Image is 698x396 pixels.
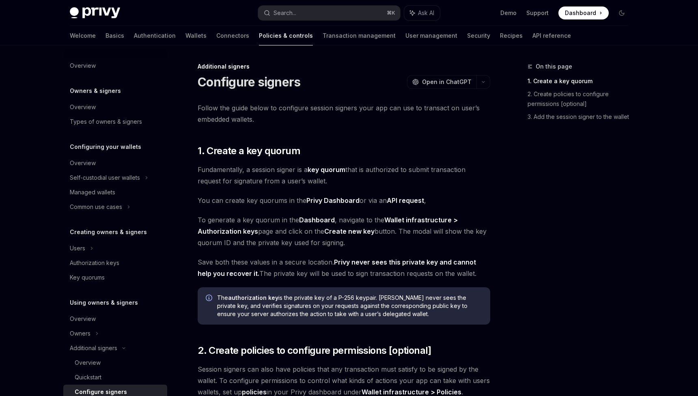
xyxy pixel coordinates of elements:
a: Transaction management [323,26,396,45]
button: Open in ChatGPT [407,75,476,89]
div: Overview [70,102,96,112]
a: 3. Add the session signer to the wallet [528,110,635,123]
h5: Configuring your wallets [70,142,141,152]
a: API reference [532,26,571,45]
a: Connectors [216,26,249,45]
a: Support [526,9,549,17]
a: Overview [63,100,167,114]
div: Authorization keys [70,258,119,268]
div: Additional signers [70,343,117,353]
div: Quickstart [75,372,101,382]
div: Search... [274,8,296,18]
button: Toggle dark mode [615,6,628,19]
div: Additional signers [198,62,490,71]
span: On this page [536,62,572,71]
a: Demo [500,9,517,17]
h5: Creating owners & signers [70,227,147,237]
div: Overview [70,314,96,324]
span: Fundamentally, a session signer is a that is authorized to submit transaction request for signatu... [198,164,490,187]
svg: Info [206,295,214,303]
span: Follow the guide below to configure session signers your app can use to transact on user’s embedd... [198,102,490,125]
span: Save both these values in a secure location. The private key will be used to sign transaction req... [198,256,490,279]
a: User management [405,26,457,45]
a: Policies & controls [259,26,313,45]
span: Open in ChatGPT [422,78,472,86]
h5: Using owners & signers [70,298,138,308]
span: To generate a key quorum in the , navigate to the page and click on the button. The modal will sh... [198,214,490,248]
strong: Privy never sees this private key and cannot help you recover it. [198,258,476,278]
div: Self-custodial user wallets [70,173,140,183]
a: API request [387,196,424,205]
span: The is the private key of a P-256 keypair. [PERSON_NAME] never sees the private key, and verifies... [217,294,482,318]
span: Ask AI [418,9,434,17]
a: Overview [63,58,167,73]
a: Types of owners & signers [63,114,167,129]
a: Wallets [185,26,207,45]
a: Privy Dashboard [306,196,360,205]
a: 2. Create policies to configure permissions [optional] [528,88,635,110]
h5: Owners & signers [70,86,121,96]
div: Overview [70,61,96,71]
a: Overview [63,355,167,370]
a: Basics [106,26,124,45]
strong: Wallet infrastructure > Policies [362,388,461,396]
a: Recipes [500,26,523,45]
div: Managed wallets [70,187,115,197]
a: Key quorums [63,270,167,285]
div: Types of owners & signers [70,117,142,127]
h1: Configure signers [198,75,300,89]
span: Dashboard [565,9,596,17]
button: Ask AI [404,6,440,20]
div: Common use cases [70,202,122,212]
strong: Create new key [324,227,375,235]
a: Security [467,26,490,45]
a: Overview [63,156,167,170]
span: ⌘ K [387,10,395,16]
a: Dashboard [299,216,335,224]
a: Authentication [134,26,176,45]
a: Dashboard [558,6,609,19]
div: Overview [70,158,96,168]
a: key quorum [308,166,345,174]
a: Authorization keys [63,256,167,270]
a: 1. Create a key quorum [528,75,635,88]
button: Search...⌘K [258,6,400,20]
strong: authorization key [228,294,278,301]
span: 2. Create policies to configure permissions [optional] [198,344,431,357]
img: dark logo [70,7,120,19]
a: Managed wallets [63,185,167,200]
div: Overview [75,358,101,368]
span: 1. Create a key quorum [198,144,300,157]
div: Users [70,243,85,253]
a: Overview [63,312,167,326]
div: Key quorums [70,273,105,282]
a: Welcome [70,26,96,45]
div: Owners [70,329,90,338]
span: You can create key quorums in the or via an , [198,195,490,206]
a: Quickstart [63,370,167,385]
